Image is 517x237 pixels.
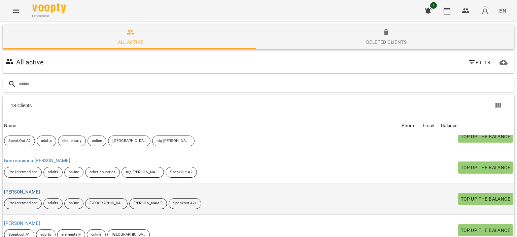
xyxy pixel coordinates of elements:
p: [GEOGRAPHIC_DATA] [112,138,146,144]
div: [PERSON_NAME] [129,198,167,209]
p: Speakout A2+ [173,201,197,206]
span: For Business [32,14,66,18]
span: Email [423,122,438,130]
button: Filter [465,56,493,68]
div: Sort [4,122,16,130]
p: від [PERSON_NAME] [126,170,160,175]
button: Columns view [490,97,506,114]
div: SpeakOut A2 [4,136,35,146]
span: 1 [430,2,437,9]
button: Top up the balance [458,130,513,143]
div: від [PERSON_NAME] [122,167,164,178]
p: SpeakOut A2 [8,138,31,144]
div: other countries [85,167,120,178]
h6: All active [16,57,43,67]
div: adults [43,198,63,209]
div: online [64,167,83,178]
p: online [69,201,79,206]
p: від [PERSON_NAME] [157,138,190,144]
p: Pre-intermediate [8,170,37,175]
div: [GEOGRAPHIC_DATA] [108,136,150,146]
div: Pre-intermediate [4,198,42,209]
p: adults [41,138,52,144]
img: Voopty Logo [32,3,66,13]
p: elementary [62,138,81,144]
span: Phone [402,122,420,130]
div: adults [37,136,56,146]
div: Sort [441,122,457,130]
div: Name [4,122,16,130]
div: Balance [441,122,457,130]
div: [GEOGRAPHIC_DATA] [85,198,128,209]
button: Top up the balance [458,193,513,205]
button: EN [496,4,509,17]
p: online [69,170,79,175]
div: online [88,136,107,146]
div: Sort [423,122,434,130]
div: від [PERSON_NAME] [152,136,195,146]
p: adults [48,170,59,175]
a: Болтьонкова [PERSON_NAME] [4,158,70,163]
div: 18 Clients [11,102,261,109]
div: All active [118,38,144,46]
a: [PERSON_NAME] [4,189,40,195]
p: [PERSON_NAME] [134,201,163,206]
p: [GEOGRAPHIC_DATA] [90,201,123,206]
div: adults [43,167,63,178]
button: Top up the balance [458,161,513,174]
div: Pre-intermediate [4,167,42,178]
span: Top up the balance [461,195,510,203]
span: Top up the balance [461,226,510,234]
p: other countries [90,170,116,175]
div: Speakout A2+ [169,198,201,209]
span: Balance [441,122,513,130]
div: Deleted clients [366,38,407,46]
span: Top up the balance [461,164,510,172]
p: Pre-intermediate [8,201,37,206]
button: Top up the balance [458,224,513,236]
a: [PERSON_NAME] [4,220,40,226]
div: elementary [58,136,86,146]
div: Table Toolbar [3,95,514,116]
span: EN [499,7,506,14]
span: Name [4,122,399,130]
span: Filter [468,58,490,66]
p: adults [48,201,59,206]
p: online [92,138,102,144]
div: Email [423,122,434,130]
button: Menu [8,3,24,19]
div: SpeakOut A2 [166,167,197,178]
div: Sort [402,122,415,130]
div: Phone [402,122,415,130]
span: Top up the balance [461,132,510,141]
p: SpeakOut A2 [170,170,192,175]
img: avatar_s.png [480,6,490,16]
div: online [64,198,83,209]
